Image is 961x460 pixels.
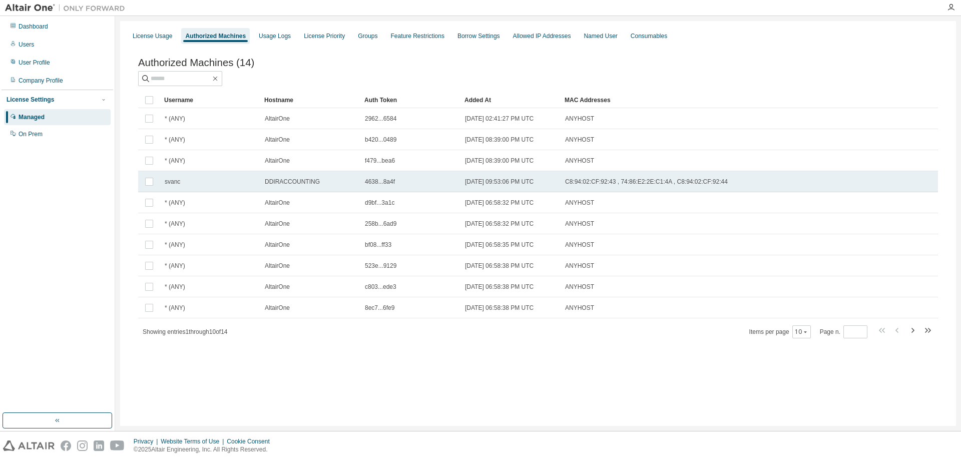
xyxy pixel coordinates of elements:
span: DDIRACCOUNTING [265,178,320,186]
span: AltairOne [265,283,290,291]
div: Cookie Consent [227,437,275,445]
span: ANYHOST [565,304,594,312]
span: [DATE] 06:58:32 PM UTC [465,199,534,207]
button: 10 [795,328,808,336]
div: Website Terms of Use [161,437,227,445]
div: Users [19,41,34,49]
span: AltairOne [265,136,290,144]
span: Page n. [820,325,867,338]
p: © 2025 Altair Engineering, Inc. All Rights Reserved. [134,445,276,454]
span: * (ANY) [165,283,185,291]
img: linkedin.svg [94,440,104,451]
span: ANYHOST [565,157,594,165]
span: [DATE] 08:39:00 PM UTC [465,157,534,165]
span: Authorized Machines (14) [138,57,254,69]
div: Named User [584,32,617,40]
span: ANYHOST [565,220,594,228]
span: Items per page [749,325,811,338]
div: Username [164,92,256,108]
div: Consumables [631,32,667,40]
span: bf08...ff33 [365,241,391,249]
span: ANYHOST [565,283,594,291]
span: ANYHOST [565,241,594,249]
div: Feature Restrictions [391,32,444,40]
span: 258b...6ad9 [365,220,396,228]
div: Allowed IP Addresses [513,32,571,40]
div: Company Profile [19,77,63,85]
span: * (ANY) [165,262,185,270]
span: c803...ede3 [365,283,396,291]
span: * (ANY) [165,304,185,312]
span: 8ec7...6fe9 [365,304,394,312]
span: [DATE] 08:39:00 PM UTC [465,136,534,144]
span: * (ANY) [165,199,185,207]
span: AltairOne [265,115,290,123]
div: Dashboard [19,23,48,31]
div: License Usage [133,32,172,40]
span: d9bf...3a1c [365,199,394,207]
span: [DATE] 06:58:38 PM UTC [465,283,534,291]
span: ANYHOST [565,115,594,123]
img: Altair One [5,3,130,13]
span: Showing entries 1 through 10 of 14 [143,328,228,335]
span: C8:94:02:CF:92:43 , 74:86:E2:2E:C1:4A , C8:94:02:CF:92:44 [565,178,728,186]
div: License Priority [304,32,345,40]
div: Groups [358,32,377,40]
div: License Settings [7,96,54,104]
span: AltairOne [265,199,290,207]
span: f479...bea6 [365,157,395,165]
span: ANYHOST [565,136,594,144]
div: On Prem [19,130,43,138]
div: Auth Token [364,92,456,108]
span: * (ANY) [165,136,185,144]
span: * (ANY) [165,157,185,165]
span: 523e...9129 [365,262,396,270]
div: Usage Logs [259,32,291,40]
div: Managed [19,113,45,121]
div: MAC Addresses [565,92,833,108]
span: [DATE] 06:58:38 PM UTC [465,304,534,312]
div: Borrow Settings [457,32,500,40]
div: Hostname [264,92,356,108]
span: AltairOne [265,157,290,165]
span: [DATE] 06:58:32 PM UTC [465,220,534,228]
span: 4638...8a4f [365,178,395,186]
span: * (ANY) [165,241,185,249]
span: [DATE] 09:53:06 PM UTC [465,178,534,186]
span: * (ANY) [165,115,185,123]
span: svanc [165,178,180,186]
img: altair_logo.svg [3,440,55,451]
span: 2962...6584 [365,115,396,123]
span: AltairOne [265,220,290,228]
span: ANYHOST [565,262,594,270]
span: ANYHOST [565,199,594,207]
span: AltairOne [265,304,290,312]
div: User Profile [19,59,50,67]
span: [DATE] 06:58:38 PM UTC [465,262,534,270]
span: AltairOne [265,262,290,270]
span: AltairOne [265,241,290,249]
span: [DATE] 06:58:35 PM UTC [465,241,534,249]
img: youtube.svg [110,440,125,451]
span: [DATE] 02:41:27 PM UTC [465,115,534,123]
div: Authorized Machines [185,32,246,40]
div: Privacy [134,437,161,445]
img: facebook.svg [61,440,71,451]
div: Added At [464,92,557,108]
span: b420...0489 [365,136,396,144]
span: * (ANY) [165,220,185,228]
img: instagram.svg [77,440,88,451]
